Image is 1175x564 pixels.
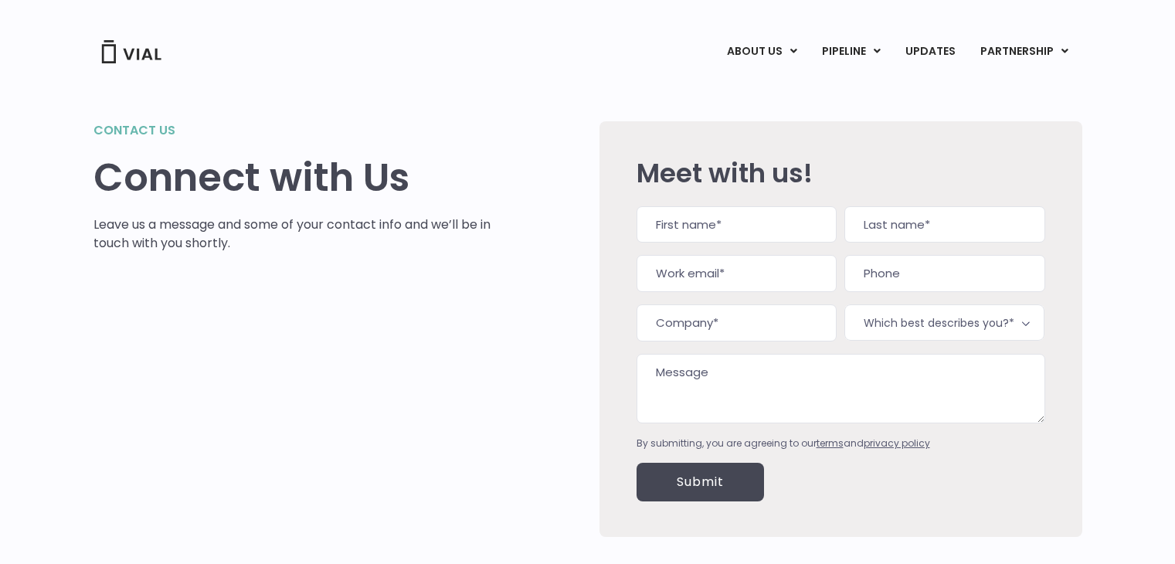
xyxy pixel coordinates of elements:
[637,437,1045,450] div: By submitting, you are agreeing to our and
[715,39,809,65] a: ABOUT USMenu Toggle
[844,304,1044,341] span: Which best describes you?*
[844,206,1044,243] input: Last name*
[637,463,764,501] input: Submit
[93,121,491,140] h2: Contact us
[893,39,967,65] a: UPDATES
[864,437,930,450] a: privacy policy
[968,39,1081,65] a: PARTNERSHIPMenu Toggle
[637,206,837,243] input: First name*
[93,216,491,253] p: Leave us a message and some of your contact info and we’ll be in touch with you shortly.
[844,255,1044,292] input: Phone
[637,158,1045,188] h2: Meet with us!
[817,437,844,450] a: terms
[810,39,892,65] a: PIPELINEMenu Toggle
[100,40,162,63] img: Vial Logo
[637,304,837,341] input: Company*
[637,255,837,292] input: Work email*
[93,155,491,200] h1: Connect with Us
